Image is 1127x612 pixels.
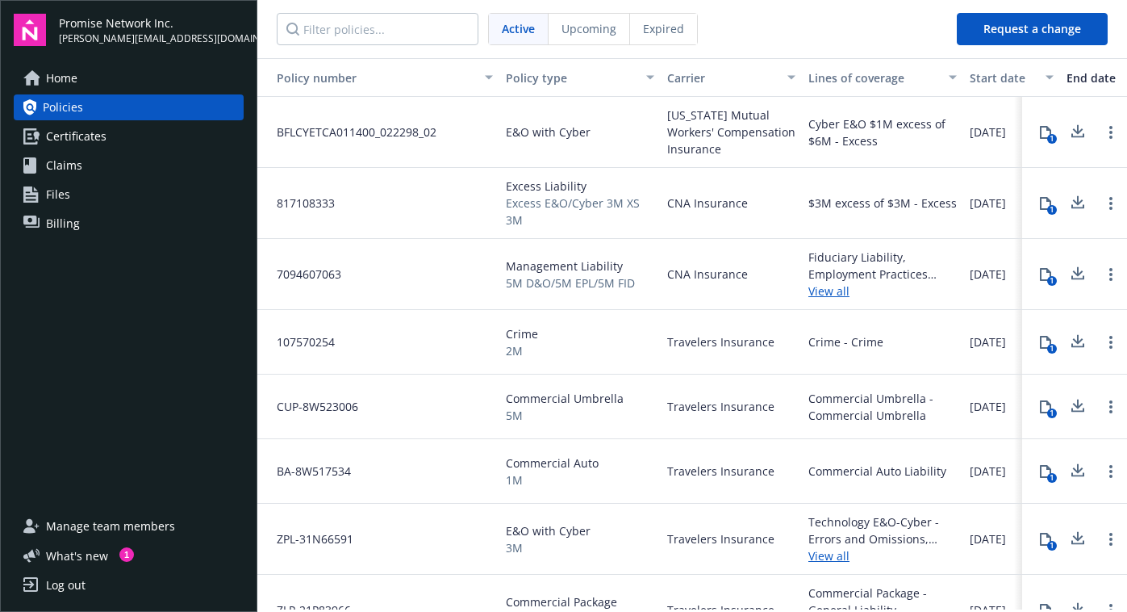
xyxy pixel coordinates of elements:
span: CNA Insurance [667,195,748,212]
div: Fiduciary Liability, Employment Practices Liability, Directors and Officers [808,249,957,283]
button: 1 [1029,187,1062,220]
div: 1 [1047,276,1057,286]
span: Travelers Insurance [667,333,774,350]
div: Start date [970,69,1036,86]
a: Policies [14,94,244,120]
div: 1 [1047,344,1057,354]
span: Travelers Insurance [667,398,774,415]
div: 1 [1047,205,1057,215]
span: 2M [506,342,538,359]
button: Promise Network Inc.[PERSON_NAME][EMAIL_ADDRESS][DOMAIN_NAME] [59,14,244,46]
a: Files [14,182,244,207]
span: Claims [46,153,82,178]
button: Start date [963,58,1060,97]
span: Management Liability [506,258,635,275]
button: Carrier [661,58,802,97]
span: Excess E&O/Cyber 3M XS 3M [506,195,654,228]
span: Certificates [46,124,106,149]
span: [DATE] [970,333,1006,350]
span: 817108333 [264,195,335,212]
span: Policies [43,94,83,120]
a: Open options [1101,397,1121,417]
span: [US_STATE] Mutual Workers' Compensation Insurance [667,107,795,157]
span: Billing [46,211,80,237]
button: Policy type [499,58,661,97]
a: Open options [1101,333,1121,352]
a: View all [808,283,957,300]
div: Policy type [506,69,637,86]
span: [DATE] [970,195,1006,212]
span: BFLCYETCA011400_022298_02 [264,124,436,140]
span: CNA Insurance [667,266,748,283]
span: Excess Liability [506,178,654,195]
div: Cyber E&O $1M excess of $6M - Excess [808,115,957,149]
img: navigator-logo.svg [14,14,46,46]
span: [DATE] [970,266,1006,283]
span: Crime [506,325,538,342]
button: Request a change [957,13,1108,45]
span: [PERSON_NAME][EMAIL_ADDRESS][DOMAIN_NAME] [59,31,244,46]
button: 1 [1029,326,1062,358]
span: 107570254 [264,333,335,350]
a: Open options [1101,123,1121,142]
span: CUP-8W523006 [264,398,358,415]
span: Upcoming [561,20,616,37]
div: 1 [1047,134,1057,144]
div: Carrier [667,69,778,86]
button: Lines of coverage [802,58,963,97]
span: Active [502,20,535,37]
div: Crime - Crime [808,333,883,350]
span: Commercial Umbrella [506,390,624,407]
span: 5M D&O/5M EPL/5M FID [506,275,635,291]
span: E&O with Cyber [506,124,591,140]
a: Home [14,65,244,91]
span: [DATE] [970,398,1006,415]
div: Policy number [264,69,475,86]
div: Toggle SortBy [264,69,475,86]
div: Lines of coverage [808,69,939,86]
button: 1 [1029,116,1062,149]
a: Open options [1101,265,1121,284]
div: Commercial Umbrella - Commercial Umbrella [808,390,957,424]
a: Claims [14,153,244,178]
span: Files [46,182,70,207]
div: $3M excess of $3M - Excess [808,195,957,212]
span: [DATE] [970,124,1006,140]
button: 1 [1029,258,1062,291]
a: Certificates [14,124,244,149]
button: 1 [1029,391,1062,423]
span: Promise Network Inc. [59,15,244,31]
a: Billing [14,211,244,237]
a: Open options [1101,194,1121,213]
span: Home [46,65,77,91]
span: 7094607063 [264,266,341,283]
input: Filter policies... [277,13,478,45]
span: Expired [643,20,684,37]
